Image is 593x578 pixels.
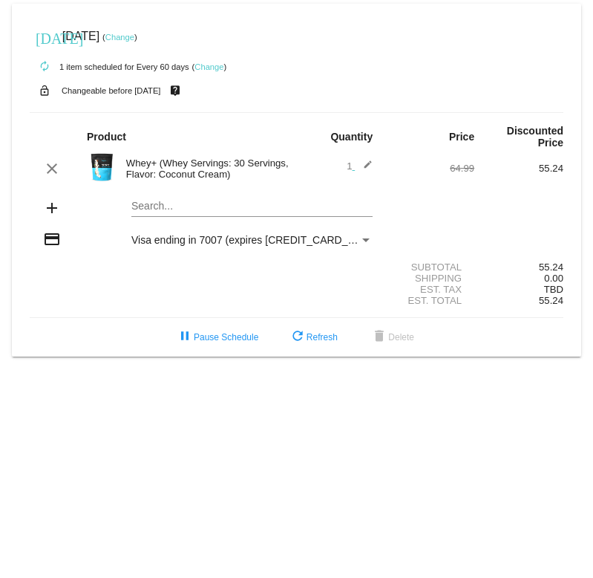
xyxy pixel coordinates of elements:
div: 64.99 [385,163,474,174]
small: ( ) [102,33,137,42]
mat-icon: clear [43,160,61,178]
mat-icon: delete [370,328,388,346]
span: 1 [347,160,373,172]
strong: Discounted Price [507,125,563,149]
mat-icon: live_help [166,81,184,100]
strong: Quantity [330,131,373,143]
mat-icon: refresh [289,328,307,346]
mat-icon: [DATE] [36,28,53,46]
small: ( ) [192,62,227,71]
input: Search... [131,201,373,212]
mat-icon: edit [355,160,373,178]
small: Changeable before [DATE] [62,86,161,95]
div: Shipping [385,273,474,284]
mat-icon: credit_card [43,230,61,248]
a: Change [194,62,223,71]
span: Refresh [289,332,338,342]
div: 55.24 [474,163,563,174]
strong: Price [449,131,474,143]
mat-select: Payment Method [131,234,373,246]
mat-icon: autorenew [36,58,53,76]
mat-icon: pause [176,328,194,346]
strong: Product [87,131,126,143]
small: 1 item scheduled for Every 60 days [30,62,189,71]
img: Image-1l-Whey-2lb-Coconut-Cream-Pie-1000x1000-1.png [87,152,117,182]
button: Pause Schedule [164,324,270,351]
span: Visa ending in 7007 (expires [CREDIT_CARD_DATA]) [131,234,380,246]
div: Est. Tax [385,284,474,295]
button: Refresh [277,324,350,351]
mat-icon: add [43,199,61,217]
div: Subtotal [385,262,474,273]
a: Change [105,33,134,42]
span: Delete [370,332,414,342]
div: Whey+ (Whey Servings: 30 Servings, Flavor: Coconut Cream) [119,158,297,180]
span: 55.24 [539,295,563,306]
mat-icon: lock_open [36,81,53,100]
div: 55.24 [474,262,563,273]
span: TBD [544,284,563,295]
button: Delete [358,324,426,351]
span: Pause Schedule [176,332,258,342]
span: 0.00 [544,273,563,284]
div: Est. Total [385,295,474,306]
